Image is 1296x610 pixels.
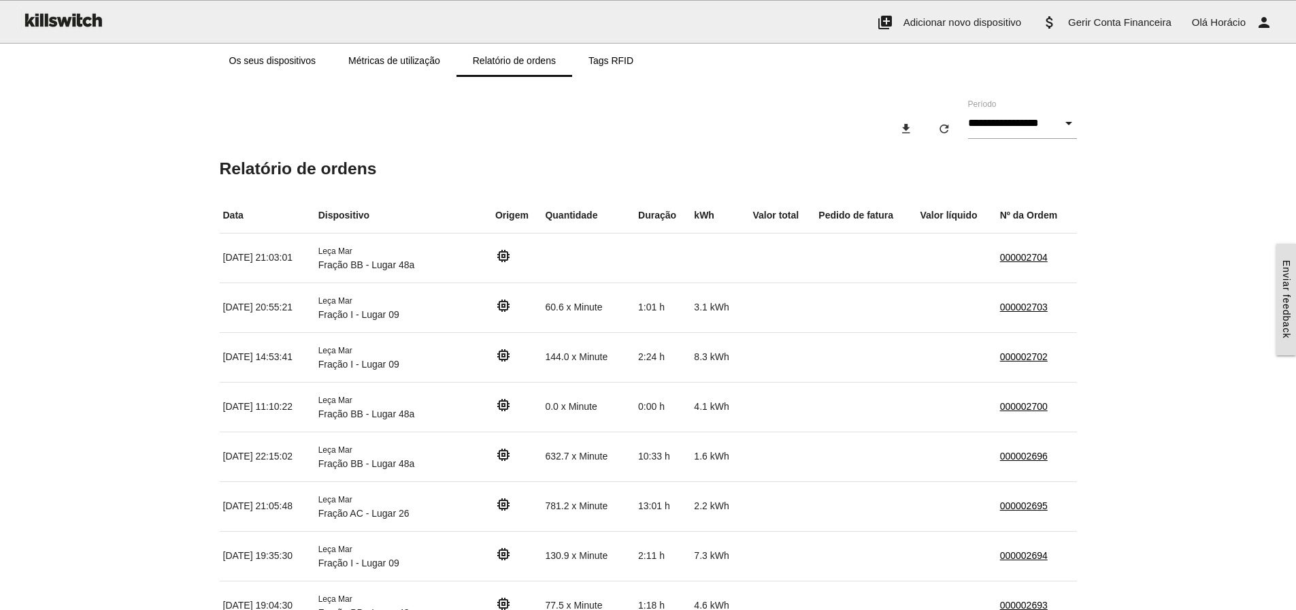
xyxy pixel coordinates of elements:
a: Relatório de ordens [456,44,572,77]
td: 0:00 h [635,382,691,432]
span: Fração I - Lugar 09 [318,359,399,370]
td: 130.9 x Minute [542,531,635,581]
a: Métricas de utilização [332,44,456,77]
td: 1.6 kWh [691,432,749,481]
td: 8.3 kWh [691,332,749,382]
i: person [1256,1,1272,44]
span: Horácio [1210,16,1246,28]
i: refresh [937,116,951,141]
td: 2.2 kWh [691,481,749,531]
i: memory [495,397,512,413]
a: 000002696 [1000,451,1048,462]
td: [DATE] 14:53:41 [220,332,315,382]
i: memory [495,496,512,513]
th: Valor líquido [917,198,997,234]
span: Fração AC - Lugar 26 [318,508,410,519]
td: 2:11 h [635,531,691,581]
a: 000002703 [1000,302,1048,312]
a: Enviar feedback [1276,244,1296,355]
i: memory [495,447,512,463]
th: Dispositivo [315,198,492,234]
span: Fração I - Lugar 09 [318,558,399,568]
i: memory [495,546,512,562]
button: refresh [927,116,962,141]
span: Leça Mar [318,495,352,504]
i: memory [495,248,512,264]
span: Adicionar novo dispositivo [903,16,1021,28]
th: Data [220,198,315,234]
td: 10:33 h [635,432,691,481]
i: download [899,116,913,141]
a: 000002695 [1000,500,1048,511]
th: kWh [691,198,749,234]
span: Fração BB - Lugar 48a [318,259,415,270]
span: Fração BB - Lugar 48a [318,408,415,419]
th: Valor total [750,198,816,234]
a: Tags RFID [572,44,650,77]
td: [DATE] 21:05:48 [220,481,315,531]
span: Leça Mar [318,246,352,256]
td: 4.1 kWh [691,382,749,432]
td: [DATE] 21:03:01 [220,233,315,283]
span: Leça Mar [318,445,352,455]
td: 632.7 x Minute [542,432,635,481]
td: 1:01 h [635,283,691,332]
i: attach_money [1042,1,1058,44]
td: 0.0 x Minute [542,382,635,432]
a: Os seus dispositivos [213,44,333,77]
td: 3.1 kWh [691,283,749,332]
span: Fração BB - Lugar 48a [318,458,415,469]
a: 000002694 [1000,550,1048,561]
a: 000002704 [1000,252,1048,263]
td: [DATE] 22:15:02 [220,432,315,481]
th: Pedido de fatura [815,198,916,234]
td: 2:24 h [635,332,691,382]
img: ks-logo-black-160-b.png [20,1,105,39]
td: [DATE] 20:55:21 [220,283,315,332]
td: 781.2 x Minute [542,481,635,531]
button: download [888,116,924,141]
th: Quantidade [542,198,635,234]
span: Leça Mar [318,545,352,554]
span: Fração I - Lugar 09 [318,309,399,320]
th: Origem [492,198,542,234]
td: 13:01 h [635,481,691,531]
th: Nº da Ordem [997,198,1077,234]
td: 144.0 x Minute [542,332,635,382]
td: 60.6 x Minute [542,283,635,332]
span: Leça Mar [318,594,352,604]
i: memory [495,298,512,314]
span: Leça Mar [318,296,352,306]
span: Gerir Conta Financeira [1068,16,1172,28]
th: Duração [635,198,691,234]
h5: Relatório de ordens [220,159,1077,178]
label: Período [968,98,997,110]
i: memory [495,347,512,364]
span: Leça Mar [318,346,352,355]
span: Leça Mar [318,396,352,405]
td: [DATE] 11:10:22 [220,382,315,432]
i: add_to_photos [877,1,893,44]
span: Olá [1192,16,1208,28]
a: 000002700 [1000,401,1048,412]
td: [DATE] 19:35:30 [220,531,315,581]
a: 000002702 [1000,351,1048,362]
td: 7.3 kWh [691,531,749,581]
